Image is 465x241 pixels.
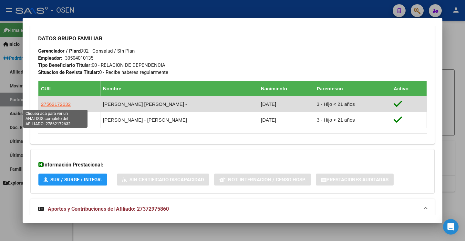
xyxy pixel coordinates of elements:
span: D02 - Consalud / Sin Plan [38,48,135,54]
span: Prestaciones Auditadas [326,177,388,183]
button: Sin Certificado Discapacidad [117,174,209,186]
h3: DATOS GRUPO FAMILIAR [38,35,427,42]
strong: Gerenciador / Plan: [38,48,80,54]
strong: Tipo Beneficiario Titular: [38,62,92,68]
td: 3 - Hijo < 21 años [314,96,391,112]
div: Open Intercom Messenger [443,219,459,235]
th: CUIL [38,81,100,96]
th: Activo [391,81,427,96]
span: Not. Internacion / Censo Hosp. [228,177,306,183]
strong: Situacion de Revista Titular: [38,69,99,75]
button: SUR / SURGE / INTEGR. [38,174,107,186]
td: [PERSON_NAME] [PERSON_NAME] - [100,96,258,112]
span: 27594014176 [41,117,71,123]
span: 27562172632 [41,101,71,107]
th: Parentesco [314,81,391,96]
button: Prestaciones Auditadas [316,174,394,186]
td: [PERSON_NAME] - [PERSON_NAME] [100,112,258,128]
td: [DATE] [258,112,314,128]
td: 3 - Hijo < 21 años [314,112,391,128]
h3: Información Prestacional: [38,161,427,169]
th: Nombre [100,81,258,96]
span: SUR / SURGE / INTEGR. [50,177,102,183]
strong: Empleador: [38,55,62,61]
span: Sin Certificado Discapacidad [129,177,204,183]
span: 0 - Recibe haberes regularmente [38,69,168,75]
span: 00 - RELACION DE DEPENDENCIA [38,62,165,68]
mat-expansion-panel-header: Aportes y Contribuciones del Afiliado: 27372975860 [30,199,435,219]
span: Aportes y Contribuciones del Afiliado: 27372975860 [48,206,169,212]
th: Nacimiento [258,81,314,96]
div: 30504010135 [65,55,93,62]
button: Not. Internacion / Censo Hosp. [214,174,311,186]
td: [DATE] [258,96,314,112]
